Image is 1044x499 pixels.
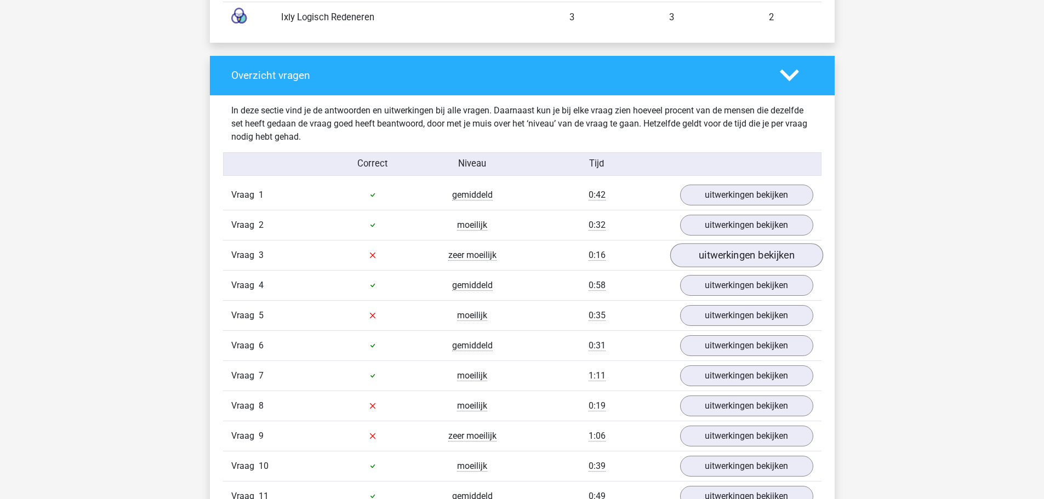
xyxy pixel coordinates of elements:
span: Vraag [231,369,259,382]
a: uitwerkingen bekijken [680,275,813,296]
span: moeilijk [457,400,487,411]
span: zeer moeilijk [448,431,497,441]
span: 10 [259,461,269,471]
a: uitwerkingen bekijken [680,185,813,205]
span: 0:31 [589,340,606,351]
a: uitwerkingen bekijken [680,335,813,356]
span: 1:06 [589,431,606,441]
span: zeer moeilijk [448,250,497,261]
a: uitwerkingen bekijken [680,365,813,386]
span: 9 [259,431,264,441]
span: gemiddeld [452,340,493,351]
span: Vraag [231,339,259,352]
div: 2 [722,11,821,25]
span: 8 [259,400,264,411]
span: 6 [259,340,264,351]
a: uitwerkingen bekijken [680,426,813,446]
span: 0:19 [589,400,606,411]
div: Tijd [522,157,671,171]
span: gemiddeld [452,190,493,200]
span: moeilijk [457,461,487,472]
span: Vraag [231,399,259,412]
span: 0:58 [589,280,606,291]
span: Vraag [231,460,259,473]
span: 7 [259,370,264,381]
div: In deze sectie vind je de antwoorden en uitwerkingen bij alle vragen. Daarnaast kun je bij elke v... [223,104,821,144]
div: Ixly Logisch Redeneren [273,11,522,25]
span: 2 [259,220,264,230]
span: gemiddeld [452,280,493,291]
span: 5 [259,310,264,320]
a: uitwerkingen bekijken [670,243,823,267]
span: 0:35 [589,310,606,321]
span: moeilijk [457,220,487,231]
span: Vraag [231,279,259,292]
span: Vraag [231,188,259,202]
span: 4 [259,280,264,290]
span: moeilijk [457,310,487,321]
span: Vraag [231,309,259,322]
a: uitwerkingen bekijken [680,305,813,326]
span: 1:11 [589,370,606,381]
a: uitwerkingen bekijken [680,456,813,477]
span: Vraag [231,249,259,262]
span: 0:42 [589,190,606,200]
div: 3 [622,11,722,25]
img: syllogisms.a016ff4880b9.svg [225,4,253,32]
span: 3 [259,250,264,260]
span: Vraag [231,219,259,232]
div: Correct [323,157,423,171]
h4: Overzicht vragen [231,69,763,82]
span: 0:39 [589,461,606,472]
span: Vraag [231,429,259,443]
a: uitwerkingen bekijken [680,395,813,416]
span: moeilijk [457,370,487,381]
span: 0:16 [589,250,606,261]
div: 3 [522,11,622,25]
span: 1 [259,190,264,200]
span: 0:32 [589,220,606,231]
a: uitwerkingen bekijken [680,215,813,236]
div: Niveau [423,157,522,171]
